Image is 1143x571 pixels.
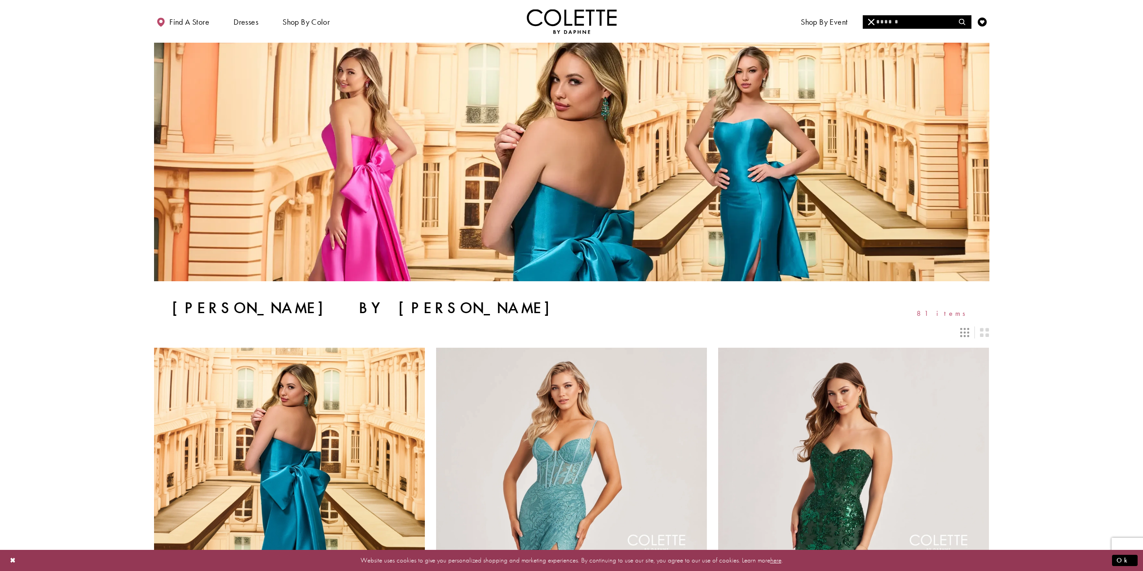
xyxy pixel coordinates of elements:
[282,18,330,27] span: Shop by color
[956,9,969,34] a: Toggle search
[960,328,969,337] span: Switch layout to 3 columns
[801,18,847,27] span: Shop By Event
[863,15,971,29] input: Search
[953,15,971,29] button: Submit Search
[5,553,21,568] button: Close Dialog
[169,18,209,27] span: Find a store
[917,310,971,317] span: 81 items
[234,18,258,27] span: Dresses
[870,9,936,34] a: Meet the designer
[980,328,989,337] span: Switch layout to 2 columns
[154,9,212,34] a: Find a store
[280,9,332,34] span: Shop by color
[149,323,995,342] div: Layout Controls
[527,9,617,34] a: Visit Home Page
[863,15,880,29] button: Close Search
[172,299,569,317] h1: [PERSON_NAME] by [PERSON_NAME]
[975,9,989,34] a: Check Wishlist
[799,9,850,34] span: Shop By Event
[65,554,1078,567] p: Website uses cookies to give you personalized shopping and marketing experiences. By continuing t...
[863,15,971,29] div: Search form
[231,9,260,34] span: Dresses
[1112,555,1138,566] button: Submit Dialog
[770,556,781,565] a: here
[527,9,617,34] img: Colette by Daphne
